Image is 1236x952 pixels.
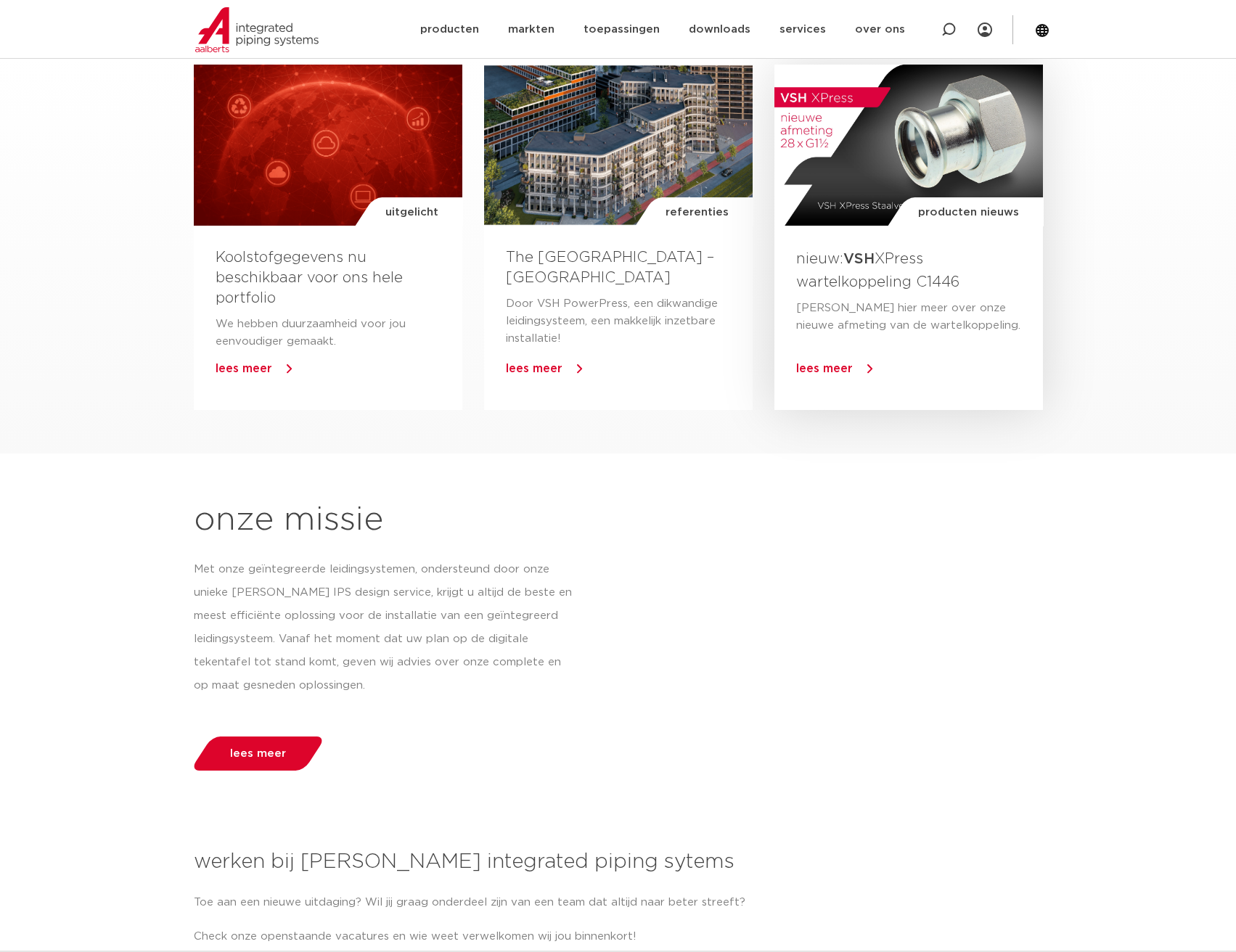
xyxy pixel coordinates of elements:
strong: VSH [843,252,875,266]
a: lees meer [506,363,562,374]
p: Met onze geïntegreerde leidingsystemen, ondersteund door onze unieke [PERSON_NAME] IPS design ser... [194,558,575,697]
p: [PERSON_NAME] hier meer over onze nieuwe afmeting van de wartelkoppeling. [796,300,1021,335]
a: nieuw:VSHXPress wartelkoppeling C1446 [796,252,959,289]
a: The [GEOGRAPHIC_DATA] – [GEOGRAPHIC_DATA] [506,250,714,285]
h3: werken bij [PERSON_NAME] integrated piping sytems [194,848,1043,877]
p: Check onze openstaande vacatures en wie weet verwelkomen wij jou binnenkort! [194,925,1043,948]
a: lees meer [216,363,272,374]
span: uitgelicht [385,197,438,228]
a: Koolstofgegevens nu beschikbaar voor ons hele portfolio [216,250,403,305]
h1: onze missie [194,497,1043,543]
span: referenties [666,197,729,228]
span: lees meer [230,748,286,759]
span: producten nieuws [918,197,1019,228]
a: lees meer [189,736,326,771]
p: Toe aan een nieuwe uitdaging? Wil jij graag onderdeel zijn van een team dat altijd naar beter str... [194,891,1043,914]
a: lees meer [796,363,853,374]
p: We hebben duurzaamheid voor jou eenvoudiger gemaakt. [216,316,441,350]
p: Door VSH PowerPress, een dikwandige leidingsysteem, een makkelijk inzetbare installatie! [506,295,731,348]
